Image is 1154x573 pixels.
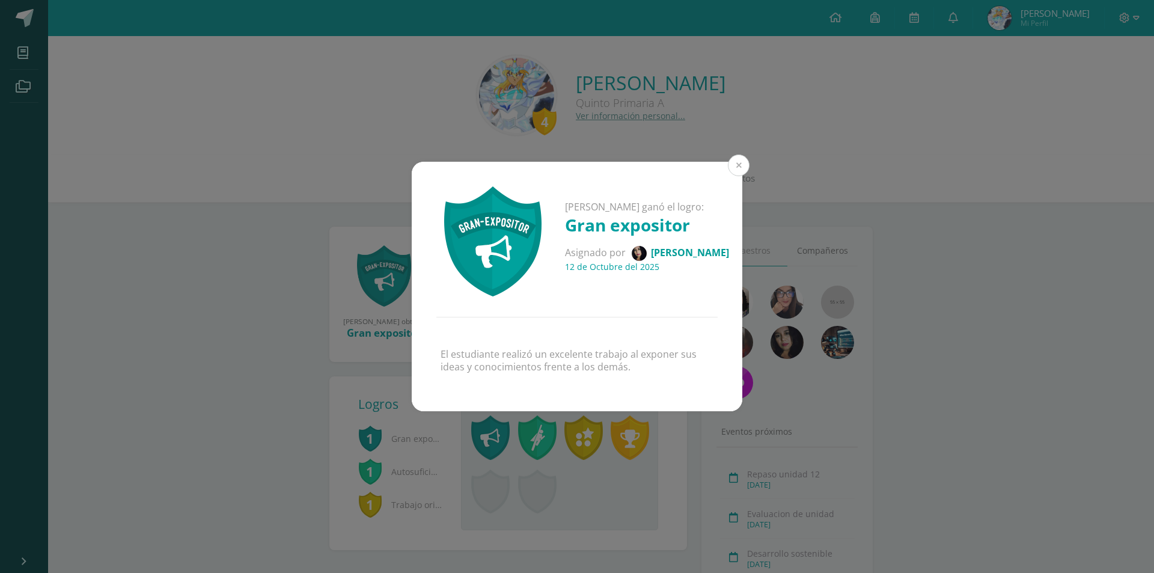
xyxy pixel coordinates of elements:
p: El estudiante realizó un excelente trabajo al exponer sus ideas y conocimientos frente a los demás. [441,348,713,373]
h1: Gran expositor [565,213,729,236]
p: Asignado por [565,246,729,261]
button: Close (Esc) [728,155,749,176]
p: [PERSON_NAME] ganó el logro: [565,201,729,213]
img: 710289b96ac31d19ea7bcc1427afd79f.png [632,246,647,261]
span: [PERSON_NAME] [651,246,729,259]
h4: 12 de Octubre del 2025 [565,261,729,272]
